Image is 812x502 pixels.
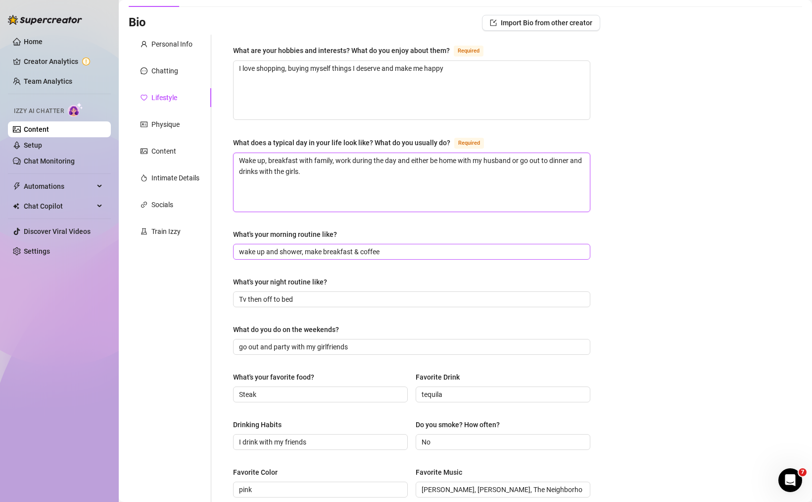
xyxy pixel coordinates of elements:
[233,277,327,287] div: What's your night routine like?
[490,19,497,26] span: import
[151,119,180,130] div: Physique
[422,437,582,447] input: Do you smoke? How often?
[416,419,507,430] label: Do you smoke? How often?
[233,324,346,335] label: What do you do on the weekends?
[422,484,582,495] input: Favorite Music
[24,54,103,69] a: Creator Analytics exclamation-circle
[141,148,147,155] span: picture
[68,103,83,117] img: AI Chatter
[233,419,288,430] label: Drinking Habits
[239,437,400,447] input: Drinking Habits
[239,484,400,495] input: Favorite Color
[24,227,91,235] a: Discover Viral Videos
[129,15,146,31] h3: Bio
[233,277,334,287] label: What's your night routine like?
[151,92,177,103] div: Lifestyle
[24,77,72,85] a: Team Analytics
[234,153,590,212] textarea: What does a typical day in your life look like? What do you usually do?
[454,46,483,56] span: Required
[13,203,19,210] img: Chat Copilot
[233,467,285,478] label: Favorite Color
[233,229,344,240] label: What's your morning routine like?
[239,246,582,257] input: What's your morning routine like?
[501,19,592,27] span: Import Bio from other creator
[233,372,314,383] div: What's your favorite food?
[8,15,82,25] img: logo-BBDzfeDw.svg
[482,15,600,31] button: Import Bio from other creator
[416,467,469,478] label: Favorite Music
[416,372,460,383] div: Favorite Drink
[151,199,173,210] div: Socials
[233,467,278,478] div: Favorite Color
[454,138,484,149] span: Required
[233,324,339,335] div: What do you do on the weekends?
[233,372,321,383] label: What's your favorite food?
[778,468,802,492] iframe: Intercom live chat
[24,247,50,255] a: Settings
[24,198,94,214] span: Chat Copilot
[141,41,147,48] span: user
[233,229,337,240] div: What's your morning routine like?
[24,38,43,46] a: Home
[151,65,178,76] div: Chatting
[239,294,582,305] input: What's your night routine like?
[151,172,199,183] div: Intimate Details
[233,45,450,56] div: What are your hobbies and interests? What do you enjoy about them?
[151,39,192,50] div: Personal Info
[416,467,462,478] div: Favorite Music
[234,61,590,119] textarea: What are your hobbies and interests? What do you enjoy about them?
[141,201,147,208] span: link
[151,146,176,157] div: Content
[233,45,494,56] label: What are your hobbies and interests? What do you enjoy about them?
[141,67,147,74] span: message
[416,372,467,383] label: Favorite Drink
[141,121,147,128] span: idcard
[13,182,21,190] span: thunderbolt
[239,389,400,400] input: What's your favorite food?
[141,228,147,235] span: experiment
[24,178,94,194] span: Automations
[239,341,582,352] input: What do you do on the weekends?
[233,419,282,430] div: Drinking Habits
[141,94,147,101] span: heart
[14,107,64,116] span: Izzy AI Chatter
[141,174,147,181] span: fire
[24,125,49,133] a: Content
[151,226,181,237] div: Train Izzy
[416,419,500,430] div: Do you smoke? How often?
[422,389,582,400] input: Favorite Drink
[233,137,450,148] div: What does a typical day in your life look like? What do you usually do?
[799,468,807,476] span: 7
[233,137,495,149] label: What does a typical day in your life look like? What do you usually do?
[24,157,75,165] a: Chat Monitoring
[24,141,42,149] a: Setup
